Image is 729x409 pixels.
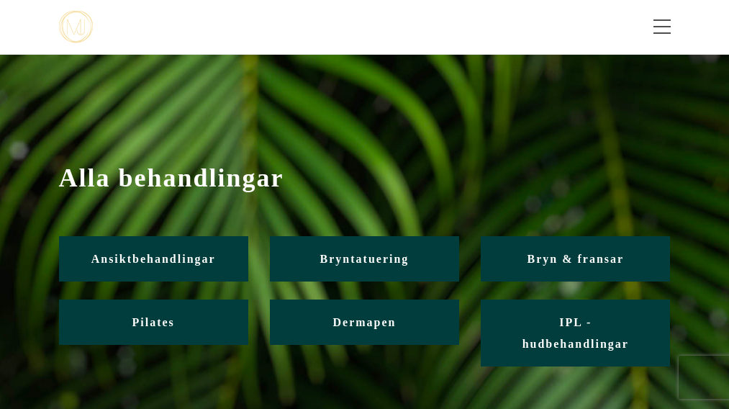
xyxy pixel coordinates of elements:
span: Bryn & fransar [527,253,624,265]
a: mjstudio mjstudio mjstudio [59,11,93,43]
a: Pilates [59,300,248,345]
img: mjstudio [59,11,93,43]
span: Ansiktbehandlingar [91,253,216,265]
span: Toggle menu [653,26,671,27]
span: IPL - hudbehandlingar [522,316,629,350]
a: IPL - hudbehandlingar [481,300,670,367]
a: Ansiktbehandlingar [59,236,248,282]
span: Dermapen [333,316,397,328]
a: Bryn & fransar [481,236,670,282]
span: Bryntatuering [320,253,409,265]
a: Dermapen [270,300,459,345]
span: Alla behandlingar [59,163,671,193]
span: Pilates [132,316,175,328]
a: Bryntatuering [270,236,459,282]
